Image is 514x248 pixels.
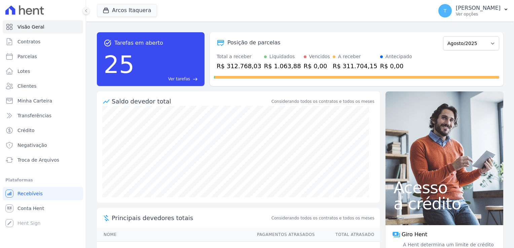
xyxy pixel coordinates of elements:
[3,138,83,152] a: Negativação
[17,190,43,197] span: Recebíveis
[104,39,112,47] span: task_alt
[137,76,198,82] a: Ver tarefas east
[3,20,83,34] a: Visão Geral
[3,79,83,93] a: Clientes
[3,109,83,122] a: Transferências
[394,196,495,212] span: a crédito
[394,179,495,196] span: Acesso
[3,202,83,215] a: Conta Hent
[17,127,35,134] span: Crédito
[3,65,83,78] a: Lotes
[264,61,301,71] div: R$ 1.063,88
[304,61,330,71] div: R$ 0,00
[251,228,315,242] th: Pagamentos Atrasados
[97,4,157,17] button: Arcos Itaquera
[433,1,514,20] button: T [PERSON_NAME] Ver opções
[3,94,83,108] a: Minha Carteira
[168,76,190,82] span: Ver tarefas
[5,176,80,184] div: Plataformas
[269,53,295,60] div: Liquidados
[112,97,270,106] div: Saldo devedor total
[271,98,374,105] div: Considerando todos os contratos e todos os meses
[3,50,83,63] a: Parcelas
[217,53,261,60] div: Total a receber
[104,47,135,82] div: 25
[217,61,261,71] div: R$ 312.768,03
[114,39,163,47] span: Tarefas em aberto
[97,228,251,242] th: Nome
[380,61,412,71] div: R$ 0,00
[3,124,83,137] a: Crédito
[309,53,330,60] div: Vencidos
[338,53,361,60] div: A receber
[17,83,36,89] span: Clientes
[17,68,30,75] span: Lotes
[17,112,51,119] span: Transferências
[112,213,270,222] span: Principais devedores totais
[17,24,44,30] span: Visão Geral
[17,97,52,104] span: Minha Carteira
[3,35,83,48] a: Contratos
[17,38,40,45] span: Contratos
[3,187,83,200] a: Recebíveis
[271,215,374,221] span: Considerando todos os contratos e todos os meses
[17,53,37,60] span: Parcelas
[17,142,47,149] span: Negativação
[17,205,44,212] span: Conta Hent
[385,53,412,60] div: Antecipado
[17,157,59,163] span: Troca de Arquivos
[3,153,83,167] a: Troca de Arquivos
[456,5,501,11] p: [PERSON_NAME]
[227,39,281,47] div: Posição de parcelas
[193,77,198,82] span: east
[315,228,380,242] th: Total Atrasado
[444,8,447,13] span: T
[402,231,427,239] span: Giro Hent
[333,61,377,71] div: R$ 311.704,15
[456,11,501,17] p: Ver opções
